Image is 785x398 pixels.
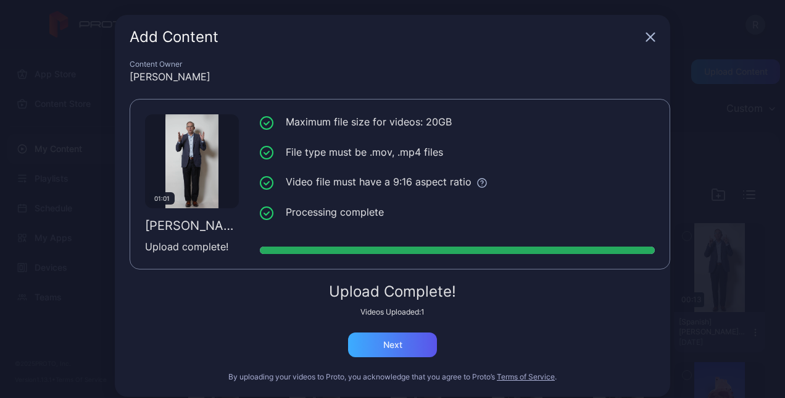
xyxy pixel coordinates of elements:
div: By uploading your videos to Proto, you acknowledge that you agree to Proto’s . [130,372,655,382]
div: Videos Uploaded: 1 [130,307,655,317]
li: File type must be .mov, .mp4 files [260,145,655,160]
div: Add Content [130,30,641,44]
div: Upload Complete! [130,284,655,299]
button: Terms of Service [497,372,555,382]
li: Processing complete [260,205,655,220]
li: Maximum file size for videos: 20GB [260,114,655,130]
button: Next [348,332,437,357]
div: Upload complete! [145,239,239,254]
div: 01:01 [149,192,175,205]
li: Video file must have a 9:16 aspect ratio [260,174,655,190]
div: [PERSON_NAME] [130,69,655,84]
div: Content Owner [130,59,655,69]
div: Next [383,340,402,350]
div: [PERSON_NAME] Thank You.MP4 [145,218,239,233]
